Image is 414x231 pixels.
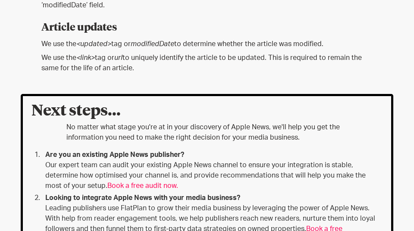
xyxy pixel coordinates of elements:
strong: Looking to integrate Apple News with your media business? ‍ [45,194,240,201]
p: We use the tag or to uniquely identify the article to be updated. This is required to remain the ... [41,53,373,73]
strong: Article updates [41,22,117,33]
em: <link> [76,54,95,61]
li: Our expert team can audit your existing Apple News channel to ensure your integration is stable, ... [42,150,383,191]
h3: Next steps... [31,105,383,118]
a: Book a free audit now. [107,182,178,189]
p: No matter what stage you're at in your discovery of Apple News, we'll help you get the informatio... [66,122,347,143]
p: We use the tag or to determine whether the article was modified. [41,39,373,49]
em: modifiedDate [131,41,174,47]
em: <updated> [76,41,111,47]
em: url [114,54,122,61]
strong: Are you an existing Apple News publisher? [45,151,184,158]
